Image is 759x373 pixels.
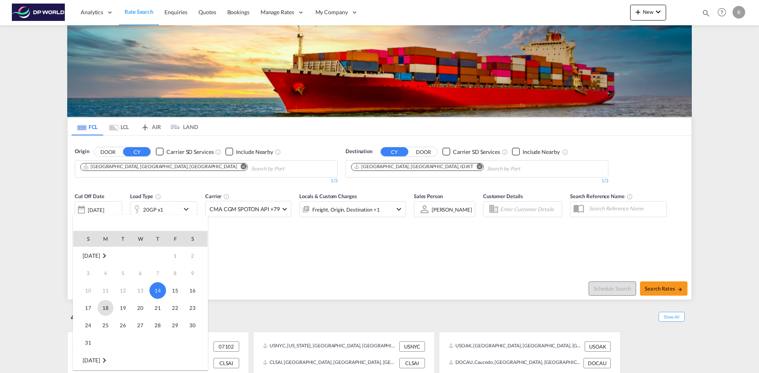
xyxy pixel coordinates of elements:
td: Wednesday August 6 2025 [132,264,149,282]
td: Saturday August 9 2025 [184,264,208,282]
td: Monday August 18 2025 [97,299,114,317]
td: Wednesday August 13 2025 [132,282,149,299]
td: Wednesday August 20 2025 [132,299,149,317]
td: September 2025 [73,351,208,369]
span: 16 [185,283,200,298]
span: [DATE] [83,252,100,259]
span: 19 [115,300,131,316]
td: Thursday August 28 2025 [149,317,166,334]
td: Friday August 1 2025 [166,247,184,264]
th: F [166,231,184,247]
span: 15 [167,283,183,298]
td: Saturday August 16 2025 [184,282,208,299]
td: Friday August 8 2025 [166,264,184,282]
td: Monday August 4 2025 [97,264,114,282]
span: 20 [132,300,148,316]
span: 17 [80,300,96,316]
th: S [184,231,208,247]
td: Monday August 11 2025 [97,282,114,299]
md-calendar: Calendar [73,231,208,370]
span: 25 [98,317,113,333]
td: Saturday August 30 2025 [184,317,208,334]
td: Saturday August 2 2025 [184,247,208,264]
td: Sunday August 3 2025 [73,264,97,282]
td: Friday August 15 2025 [166,282,184,299]
tr: Week 6 [73,334,208,352]
span: 14 [149,282,166,299]
span: 22 [167,300,183,316]
td: Tuesday August 19 2025 [114,299,132,317]
span: 31 [80,335,96,351]
tr: Week undefined [73,351,208,369]
span: 28 [150,317,166,333]
th: W [132,231,149,247]
tr: Week 1 [73,247,208,264]
td: August 2025 [73,247,132,264]
tr: Week 3 [73,282,208,299]
td: Thursday August 21 2025 [149,299,166,317]
td: Monday August 25 2025 [97,317,114,334]
td: Sunday August 24 2025 [73,317,97,334]
td: Sunday August 10 2025 [73,282,97,299]
td: Tuesday August 5 2025 [114,264,132,282]
tr: Week 5 [73,317,208,334]
span: 29 [167,317,183,333]
td: Friday August 22 2025 [166,299,184,317]
span: 27 [132,317,148,333]
td: Thursday August 7 2025 [149,264,166,282]
td: Sunday August 17 2025 [73,299,97,317]
span: 26 [115,317,131,333]
td: Tuesday August 26 2025 [114,317,132,334]
td: Saturday August 23 2025 [184,299,208,317]
td: Sunday August 31 2025 [73,334,97,352]
span: 23 [185,300,200,316]
th: M [97,231,114,247]
td: Thursday August 14 2025 [149,282,166,299]
td: Tuesday August 12 2025 [114,282,132,299]
th: T [149,231,166,247]
tr: Week 4 [73,299,208,317]
th: S [73,231,97,247]
td: Wednesday August 27 2025 [132,317,149,334]
span: 24 [80,317,96,333]
span: 18 [98,300,113,316]
span: [DATE] [83,357,100,364]
td: Friday August 29 2025 [166,317,184,334]
span: 30 [185,317,200,333]
tr: Week 2 [73,264,208,282]
span: 21 [150,300,166,316]
th: T [114,231,132,247]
